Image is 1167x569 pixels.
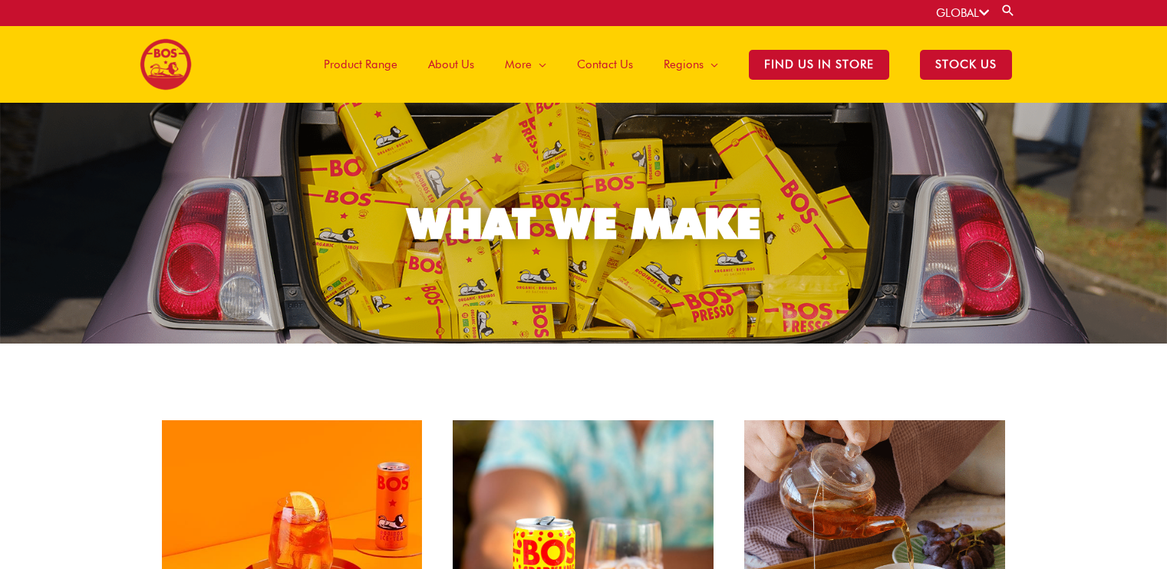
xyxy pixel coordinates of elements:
[1001,3,1016,18] a: Search button
[648,26,733,103] a: Regions
[490,26,562,103] a: More
[297,26,1027,103] nav: Site Navigation
[413,26,490,103] a: About Us
[428,41,474,87] span: About Us
[664,41,704,87] span: Regions
[562,26,648,103] a: Contact Us
[407,202,760,245] div: WHAT WE MAKE
[920,50,1012,80] span: STOCK US
[140,38,192,90] img: BOS logo finals-200px
[936,6,989,20] a: GLOBAL
[324,41,397,87] span: Product Range
[905,26,1027,103] a: STOCK US
[505,41,532,87] span: More
[577,41,633,87] span: Contact Us
[308,26,413,103] a: Product Range
[749,50,889,80] span: Find Us in Store
[733,26,905,103] a: Find Us in Store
